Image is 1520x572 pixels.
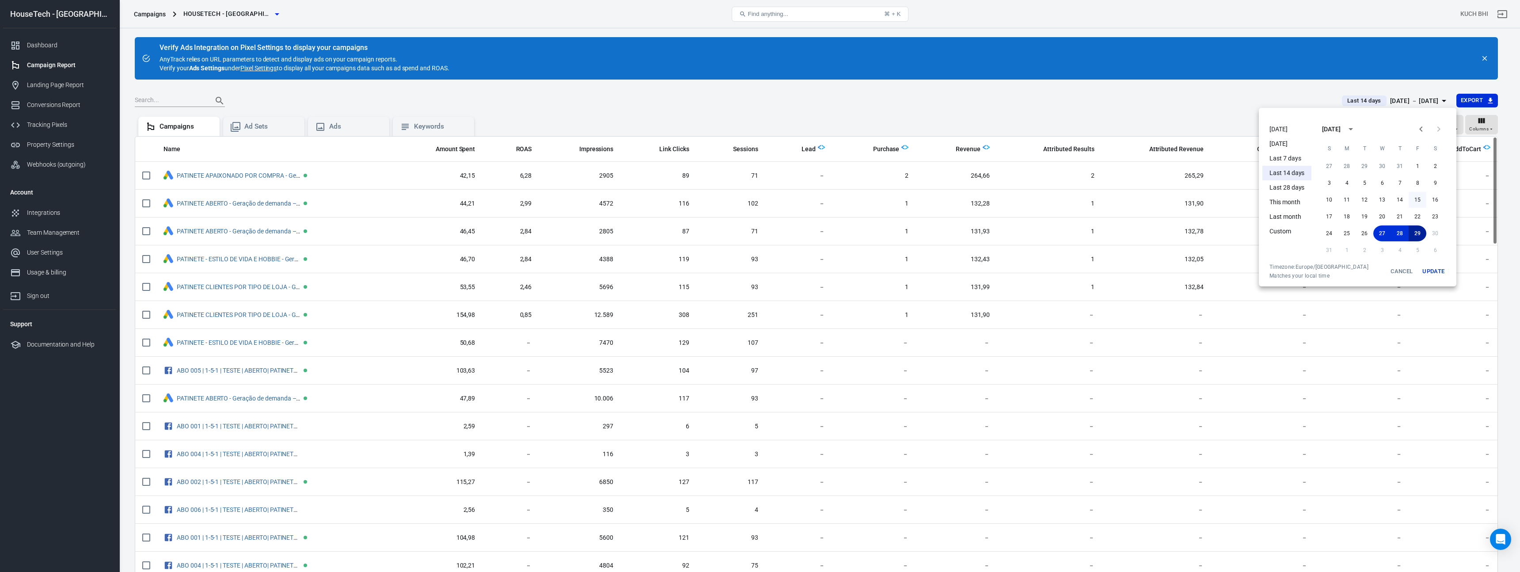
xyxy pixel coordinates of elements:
div: Timezone: Europe/[GEOGRAPHIC_DATA] [1269,263,1368,271]
button: 2 [1426,158,1444,174]
button: 12 [1356,192,1373,208]
button: 28 [1391,225,1409,241]
span: Saturday [1427,140,1443,157]
button: 3 [1320,175,1338,191]
li: Custom [1262,224,1311,239]
button: 22 [1409,209,1426,225]
button: 23 [1426,209,1444,225]
li: Last 7 days [1262,151,1311,166]
button: 15 [1409,192,1426,208]
button: 9 [1426,175,1444,191]
button: 7 [1391,175,1409,191]
span: Sunday [1321,140,1337,157]
button: 18 [1338,209,1356,225]
button: 5 [1356,175,1373,191]
li: [DATE] [1262,137,1311,151]
span: Tuesday [1357,140,1372,157]
button: 19 [1356,209,1373,225]
button: calendar view is open, switch to year view [1343,122,1358,137]
button: 20 [1373,209,1391,225]
button: 8 [1409,175,1426,191]
button: 4 [1338,175,1356,191]
span: Monday [1339,140,1355,157]
button: 27 [1320,158,1338,174]
button: 21 [1391,209,1409,225]
span: Matches your local time [1269,272,1368,279]
button: 27 [1373,225,1391,241]
button: 16 [1426,192,1444,208]
button: 26 [1356,225,1373,241]
button: 24 [1320,225,1338,241]
div: Open Intercom Messenger [1490,529,1511,550]
span: Thursday [1392,140,1408,157]
button: 1 [1409,158,1426,174]
span: Friday [1410,140,1425,157]
button: 6 [1373,175,1391,191]
button: 10 [1320,192,1338,208]
li: Last 28 days [1262,180,1311,195]
button: 11 [1338,192,1356,208]
li: [DATE] [1262,122,1311,137]
button: 25 [1338,225,1356,241]
button: 29 [1356,158,1373,174]
button: 28 [1338,158,1356,174]
li: Last 14 days [1262,166,1311,180]
button: 17 [1320,209,1338,225]
button: 30 [1373,158,1391,174]
button: 14 [1391,192,1409,208]
li: Last month [1262,210,1311,224]
button: Cancel [1387,263,1416,279]
div: [DATE] [1322,125,1341,134]
button: Update [1419,263,1448,279]
button: 13 [1373,192,1391,208]
button: Previous month [1412,120,1430,138]
button: 29 [1409,225,1426,241]
span: Wednesday [1374,140,1390,157]
li: This month [1262,195,1311,210]
button: 31 [1391,158,1409,174]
